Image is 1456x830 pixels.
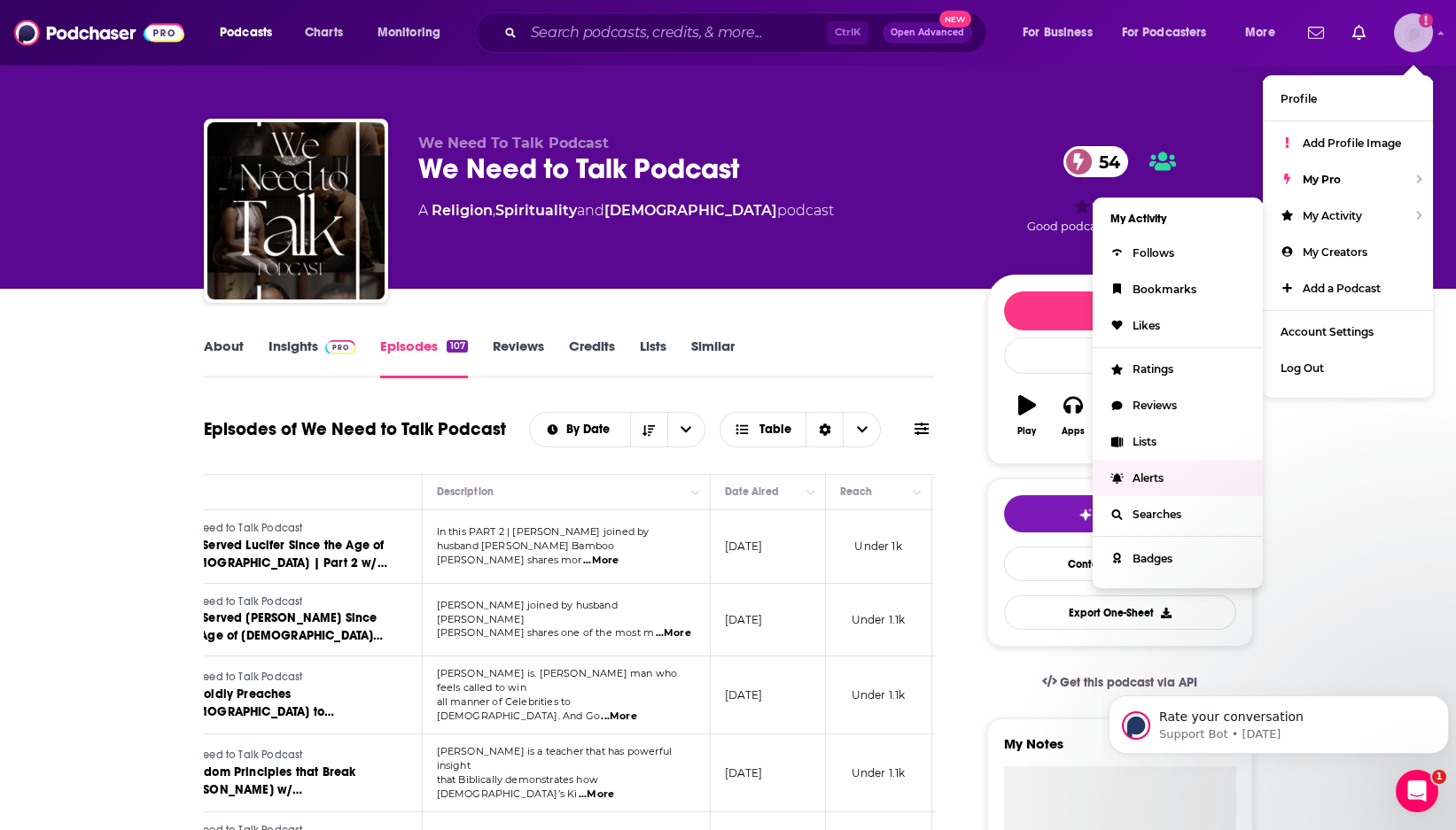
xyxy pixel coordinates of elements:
button: open menu [1110,19,1233,47]
span: Table [759,423,791,436]
img: We Need to Talk Podcast [207,122,385,299]
span: My Creators [1303,245,1367,259]
a: Add a Podcast [1263,270,1433,306]
button: open menu [207,19,295,47]
span: We Need to Talk Podcast [178,671,303,683]
span: [PERSON_NAME] shares one of the most m [437,626,655,639]
button: Column Actions [907,482,928,503]
span: We Need to Talk Podcast [178,522,303,534]
button: open menu [1010,19,1115,47]
span: ...More [601,710,636,724]
span: Log Out [1281,361,1324,375]
span: 1 [1432,770,1446,784]
td: -- [932,510,1085,584]
span: For Business [1023,20,1093,45]
div: 107 [447,340,467,353]
span: Under 1k [854,539,901,553]
button: open menu [667,413,705,446]
span: Add Profile Image [1303,136,1401,150]
button: Choose View [720,412,882,447]
a: She Served Lucifer Since the Age of [DEMOGRAPHIC_DATA] | Part 2 w/ [PERSON_NAME] [178,537,391,572]
a: [DEMOGRAPHIC_DATA] [604,202,777,219]
a: Episodes107 [380,337,467,378]
iframe: Intercom live chat [1396,770,1438,812]
a: About [204,337,244,378]
span: Under 1.1k [852,613,906,626]
a: He Boldly Preaches [DEMOGRAPHIC_DATA] to Celebrities [178,686,391,721]
a: Podchaser - Follow, Share and Rate Podcasts [14,16,184,50]
a: Kingdom Principles that Break [PERSON_NAME] w/ [PERSON_NAME] [178,764,391,799]
div: Reach [840,481,873,502]
p: [DATE] [725,539,763,554]
a: We Need to Talk Podcast [178,594,391,610]
div: Apps [1062,426,1085,437]
span: [PERSON_NAME] is. [PERSON_NAME] man who feels called to win [437,667,678,694]
a: Add Profile Image [1263,125,1433,161]
button: Column Actions [685,482,706,503]
a: She Served [PERSON_NAME] Since the Age of [DEMOGRAPHIC_DATA] w/ [PERSON_NAME] [178,609,391,645]
a: Reviews [493,337,544,378]
h2: Choose List sort [529,412,705,447]
img: Podchaser Pro [325,340,356,354]
span: Monitoring [378,20,440,45]
span: We Need to Talk Podcast [178,749,303,761]
div: Date Aired [725,481,779,502]
span: and [577,202,604,219]
span: She Served Lucifer Since the Age of [DEMOGRAPHIC_DATA] | Part 2 w/ [PERSON_NAME] [178,538,387,588]
span: My Pro [1303,173,1341,186]
span: ...More [656,626,691,640]
div: Rate [1004,337,1236,374]
a: Lists [640,337,666,378]
input: Search podcasts, credits, & more... [524,19,827,47]
ul: Show profile menu [1263,75,1433,398]
span: all manner of Celebrities to [DEMOGRAPHIC_DATA]. And Go [437,695,600,722]
button: tell me why sparkleTell Me Why [1004,495,1236,532]
a: 54 [1063,146,1129,177]
a: Charts [293,19,354,47]
td: -- [932,584,1085,657]
span: More [1245,20,1275,45]
div: Description [437,481,494,502]
button: open menu [365,19,463,47]
a: We Need to Talk Podcast [178,670,391,686]
a: Show notifications dropdown [1301,18,1331,48]
a: Contact This Podcast [1004,547,1236,581]
span: Ctrl K [827,21,868,44]
span: Logged in as TinaPugh [1394,13,1433,52]
a: Spirituality [495,202,577,219]
span: New [939,11,971,27]
span: She Served [PERSON_NAME] Since the Age of [DEMOGRAPHIC_DATA] w/ [PERSON_NAME] [178,610,384,661]
a: Show notifications dropdown [1345,18,1373,48]
button: Sort Direction [630,413,667,446]
button: Export One-Sheet [1004,595,1236,630]
span: , [493,202,495,219]
button: Open AdvancedNew [883,22,972,43]
span: Profile [1281,92,1317,105]
button: Play [1004,384,1050,447]
span: 54 [1081,146,1129,177]
div: Play [1017,426,1036,437]
button: Show profile menu [1394,13,1433,52]
span: By Date [566,423,616,436]
label: My Notes [1004,735,1236,766]
span: Good podcast? Give it some love! [1027,220,1213,233]
span: Under 1.1k [852,688,906,702]
span: Account Settings [1281,325,1374,338]
a: Account Settings [1263,314,1433,350]
a: Religion [432,202,493,219]
p: [DATE] [725,765,763,780]
a: We Need to Talk Podcast [178,521,391,537]
p: [DATE] [725,612,763,627]
a: Get this podcast via API [1028,661,1212,704]
span: We Need To Talk Podcast [418,135,609,151]
div: A podcast [418,200,834,221]
a: InsightsPodchaser Pro [269,337,356,378]
span: Under 1.1k [852,766,906,780]
a: Credits [569,337,615,378]
button: open menu [530,423,630,436]
div: 54Good podcast? Give it some love! [987,135,1253,244]
div: Search podcasts, credits, & more... [492,12,1004,53]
